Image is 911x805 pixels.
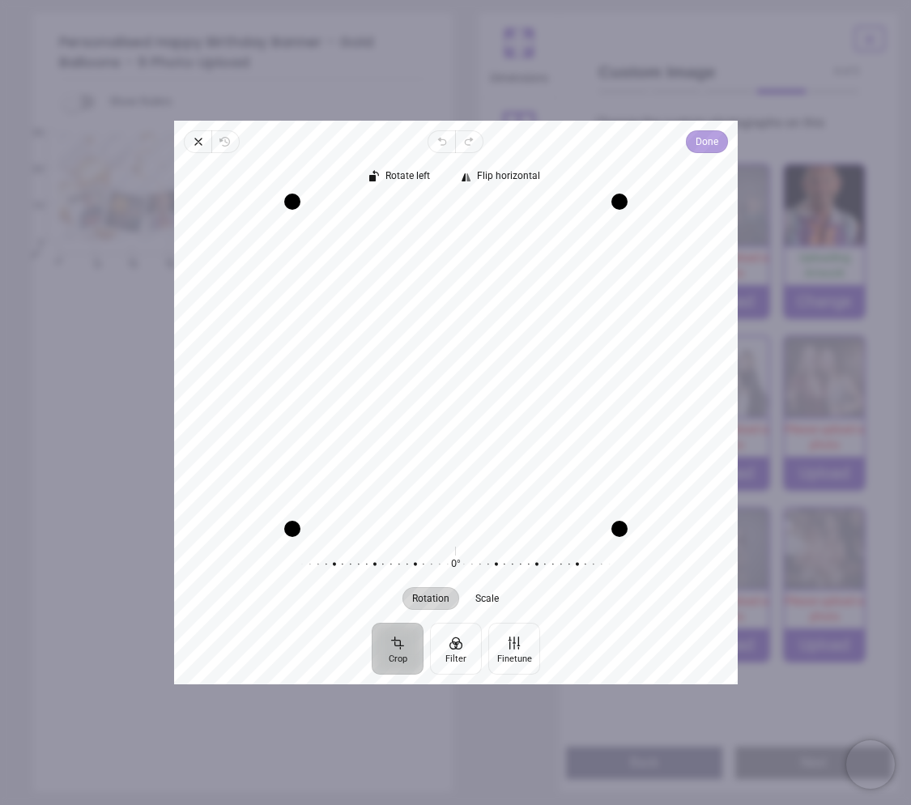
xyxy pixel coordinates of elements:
div: Upload [785,457,865,489]
h5: Personalised Happy Birthday Banner - Gold Balloons - 9 Photo Upload [59,26,427,79]
button: Flip horizontal [453,166,550,189]
div: Drag edge l [284,202,300,529]
span: Please upload a photo [785,594,864,624]
span: Uploading Artwork [799,251,850,280]
span: 10 [13,199,44,213]
span: 0 [13,236,44,250]
span: cm [28,245,43,260]
span: Flip horizontal [477,172,540,182]
button: Filter [429,623,481,675]
button: Dimensions [479,13,560,97]
span: 30 [161,255,172,266]
div: Change [785,285,865,317]
iframe: Brevo live chat [846,740,895,789]
button: Materials [479,98,560,182]
div: Drag corner br [611,521,628,537]
span: 20 [124,255,134,266]
div: Upload [785,628,865,661]
button: Finetune [487,623,539,675]
span: 30 [13,126,44,140]
button: Rotate left [361,166,440,189]
span: 10 [87,255,98,266]
p: Change the custom photographs on this product. [595,114,872,151]
span: Rotation [412,594,449,603]
div: Drag edge t [292,194,619,210]
span: 0 [51,255,62,266]
span: Rotate left [385,172,430,182]
span: Please upload a photo [785,423,864,452]
span: 4 of 5 [834,65,859,79]
button: Done [685,130,727,153]
span: Scale [475,594,499,603]
button: Crop [371,623,423,675]
div: Drag corner tl [284,194,300,210]
button: Rotation [402,587,459,610]
span: Done [695,132,717,151]
button: Scale [466,587,509,610]
span: 20 [13,163,44,177]
div: Drag corner bl [284,521,300,537]
span: Custom Image [598,60,834,83]
button: Next [735,747,892,779]
div: Drag corner tr [611,194,628,210]
div: Drag edge b [292,521,619,537]
div: Show Rulers [72,92,453,112]
span: Dimensions [490,62,548,87]
button: Back [566,747,722,779]
div: Drag edge r [611,202,628,529]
